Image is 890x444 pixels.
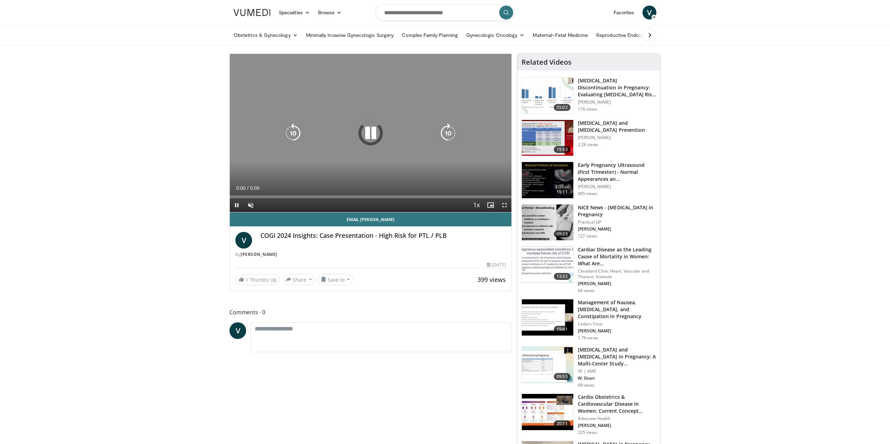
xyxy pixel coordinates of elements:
[578,246,656,267] h3: Cardiac Disease as the Leading Cause of Mortality in Women: What Are…
[275,6,314,19] a: Specialties
[250,185,259,191] span: 0:00
[578,346,656,367] h3: [MEDICAL_DATA] and [MEDICAL_DATA] in Pregnancy: A Multi-Center Study [PERSON_NAME]…
[554,273,571,280] span: 13:32
[578,99,656,105] p: [PERSON_NAME]
[554,146,571,153] span: 19:53
[302,28,398,42] a: Minimally Invasive Gynecologic Surgery
[522,162,573,198] img: 382603b7-7048-4f54-aa7b-3ac757362139.150x105_q85_crop-smart_upscale.jpg
[578,335,598,341] p: 1.7K views
[578,430,597,435] p: 225 views
[578,162,656,183] h3: Early Pregnancy Ultrasound (First Trimester) - Normal Appearances an…
[642,6,656,19] a: V
[235,251,506,258] div: By
[528,28,592,42] a: Maternal–Fetal Medicine
[229,308,512,317] span: Comments 0
[229,322,246,339] a: V
[521,299,656,341] a: 19:41 Management of Nausea, [MEDICAL_DATA], and Constipation in Pregnancy Cedars Sinai [PERSON_NA...
[522,247,573,283] img: 73085e05-2748-4609-b0e8-d81442d4ceb6.150x105_q85_crop-smart_upscale.jpg
[578,321,656,327] p: Cedars Sinai
[609,6,638,19] a: Favorites
[578,376,656,381] p: W. Short
[398,28,462,42] a: Complex Family Planning
[229,28,302,42] a: Obstetrics & Gynecology
[230,212,511,226] a: Email [PERSON_NAME]
[578,233,597,239] p: 127 views
[283,274,315,285] button: Share
[318,274,353,285] button: Save to
[247,185,249,191] span: /
[234,9,270,16] img: VuMedi Logo
[554,373,571,380] span: 09:55
[245,276,248,283] span: 1
[578,191,597,196] p: 405 views
[554,188,571,195] span: 15:11
[554,104,571,111] span: 05:02
[578,142,598,147] p: 2.2K views
[578,268,656,280] p: Cleveland Clinic Heart, Vascular and Thoracic Institute
[230,195,511,198] div: Progress Bar
[497,198,511,212] button: Fullscreen
[578,106,597,112] p: 116 views
[578,394,656,414] h3: Cardio Obstetrics & Cardiovascular Disease in Women: Current Concept…
[235,232,252,249] a: V
[578,423,656,428] p: [PERSON_NAME]
[521,346,656,388] a: 09:55 [MEDICAL_DATA] and [MEDICAL_DATA] in Pregnancy: A Multi-Center Study [PERSON_NAME]… VE | AM...
[521,77,656,114] a: 05:02 [MEDICAL_DATA] Discontinuation in Pregnancy: Evaluating [MEDICAL_DATA] Risk in… [PERSON_NAM...
[521,162,656,199] a: 15:11 Early Pregnancy Ultrasound (First Trimester) - Normal Appearances an… [PERSON_NAME] 405 views
[578,299,656,320] h3: Management of Nausea, [MEDICAL_DATA], and Constipation in Pregnancy
[522,347,573,383] img: acdf877d-bf95-41ee-9b7e-1d4e2818e5a1.150x105_q85_crop-smart_upscale.jpg
[235,274,280,285] a: 1 Thumbs Up
[487,262,505,268] div: [DATE]
[578,382,595,388] p: 68 views
[578,369,656,374] p: VE | AME
[521,120,656,156] a: 19:53 [MEDICAL_DATA] and [MEDICAL_DATA] Prevention [PERSON_NAME] 2.2K views
[230,54,511,212] video-js: Video Player
[244,198,258,212] button: Unmute
[592,28,709,42] a: Reproductive Endocrinology & [MEDICAL_DATA]
[578,416,656,421] p: Advocate Health
[230,198,244,212] button: Pause
[521,246,656,293] a: 13:32 Cardiac Disease as the Leading Cause of Mortality in Women: What Are… Cleveland Clinic Hear...
[554,231,571,237] span: 09:23
[484,198,497,212] button: Enable picture-in-picture mode
[470,198,484,212] button: Playback Rate
[578,288,595,293] p: 64 views
[522,299,573,336] img: 51017488-4c10-4926-9dc3-d6d3957cf75a.150x105_q85_crop-smart_upscale.jpg
[521,58,572,66] h4: Related Videos
[522,394,573,430] img: 857b950f-4466-4585-a22b-1d8f60b18e5a.150x105_q85_crop-smart_upscale.jpg
[314,6,346,19] a: Browse
[260,232,506,240] h4: COGI 2024 Insights: Case Presentation - High Risk for PTL / PLB
[578,281,656,286] p: [PERSON_NAME]
[522,120,573,156] img: 40fd0d44-1739-4b7a-8c15-b18234f216c6.150x105_q85_crop-smart_upscale.jpg
[236,185,245,191] span: 0:00
[521,204,656,241] a: 09:23 NICE News - [MEDICAL_DATA] in Pregnancy Practical GP [PERSON_NAME] 127 views
[241,251,277,257] a: [PERSON_NAME]
[578,204,656,218] h3: NICE News - [MEDICAL_DATA] in Pregnancy
[522,78,573,114] img: 7c4c23bd-1c7f-4149-bceb-2ddaa5fe5994.150x105_q85_crop-smart_upscale.jpg
[578,77,656,98] h3: [MEDICAL_DATA] Discontinuation in Pregnancy: Evaluating [MEDICAL_DATA] Risk in…
[462,28,528,42] a: Gynecologic Oncology
[554,420,571,427] span: 20:11
[578,135,656,140] p: [PERSON_NAME]
[578,184,656,189] p: [PERSON_NAME]
[578,328,656,334] p: [PERSON_NAME]
[477,275,506,284] span: 399 views
[375,4,515,21] input: Search topics, interventions
[521,394,656,435] a: 20:11 Cardio Obstetrics & Cardiovascular Disease in Women: Current Concept… Advocate Health [PERS...
[554,326,571,333] span: 19:41
[578,120,656,134] h3: [MEDICAL_DATA] and [MEDICAL_DATA] Prevention
[578,226,656,232] p: [PERSON_NAME]
[522,204,573,241] img: cc53e61e-bb3c-4bd4-b3c6-b9283f1c053c.150x105_q85_crop-smart_upscale.jpg
[578,219,656,225] p: Practical GP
